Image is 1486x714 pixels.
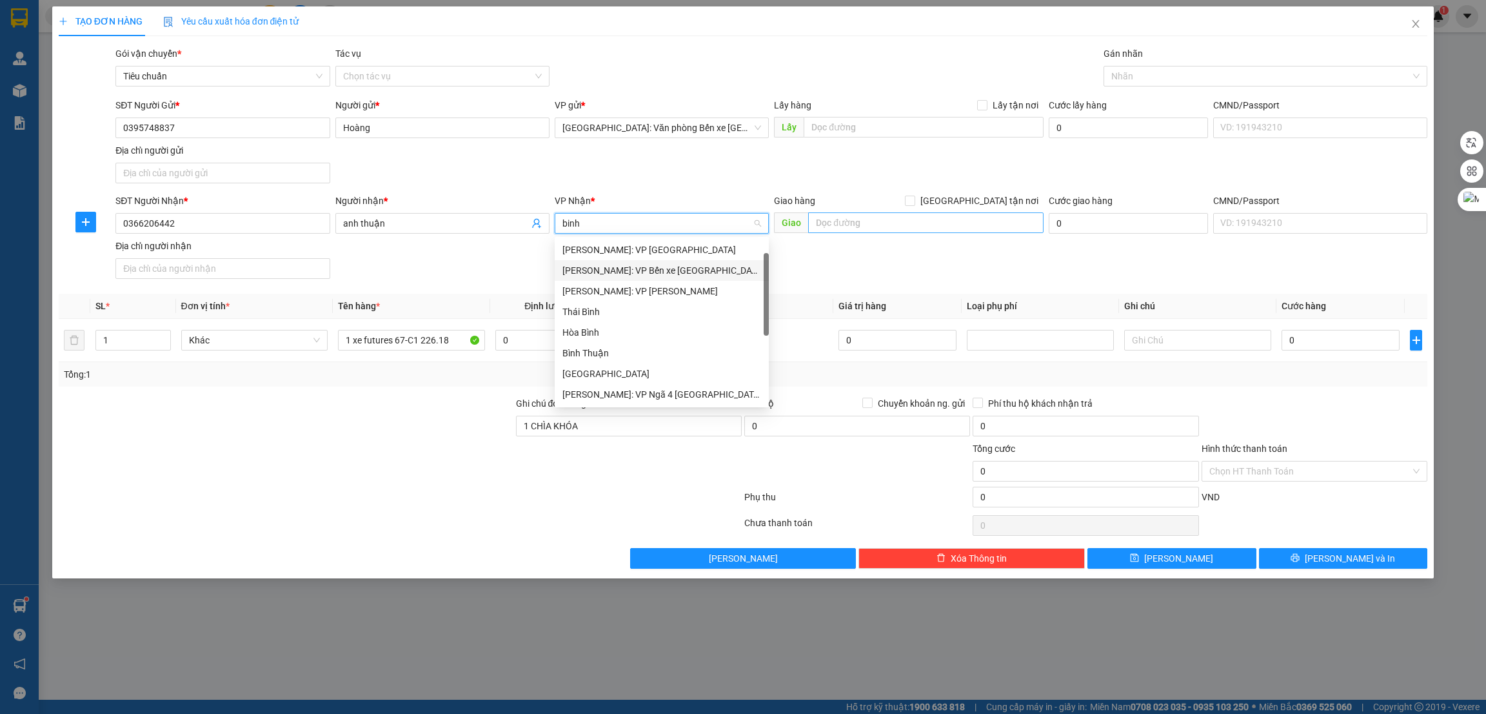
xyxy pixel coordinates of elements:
div: CMND/Passport [1213,194,1427,208]
span: Phí thu hộ khách nhận trả [983,396,1098,411]
span: Lấy hàng [774,100,811,110]
span: close [1411,19,1421,29]
th: Ghi chú [1119,294,1276,319]
label: Gán nhãn [1104,48,1143,59]
input: Cước lấy hàng [1049,117,1208,138]
div: [PERSON_NAME]: VP Ngã 4 [GEOGRAPHIC_DATA] [562,387,761,402]
span: Đơn vị tính [181,301,230,311]
input: Dọc đường [804,117,1043,138]
div: VP gửi [555,98,769,112]
div: [PERSON_NAME]: VP [PERSON_NAME] [562,284,761,298]
div: Hòa Bình [562,325,761,340]
button: [PERSON_NAME] [630,548,856,569]
span: [PERSON_NAME] [1144,551,1213,566]
div: Thái Bình [555,301,769,322]
button: plus [1410,330,1422,351]
span: Giao hàng [774,196,815,206]
button: plus [75,212,96,232]
span: user-add [531,218,542,229]
label: Cước giao hàng [1049,196,1113,206]
span: Lấy tận nơi [987,98,1044,112]
div: Hồ Chí Minh: VP Bến xe Miền Tây (Quận Bình Tân) [555,260,769,281]
span: Tổng cước [973,444,1015,454]
span: VP Nhận [555,196,591,206]
span: Hải Phòng: Văn phòng Bến xe Thượng Lý [562,118,761,138]
input: Cước giao hàng [1049,213,1208,234]
span: printer [1291,553,1300,564]
div: Bình Phước [555,363,769,384]
span: VND [1202,492,1220,502]
div: Hồ Chí Minh: VP Quận Tân Bình [555,240,769,260]
div: [PERSON_NAME]: VP [GEOGRAPHIC_DATA] [562,243,761,257]
div: [PERSON_NAME]: VP Bến xe [GEOGRAPHIC_DATA] ([GEOGRAPHIC_DATA]) [562,263,761,278]
div: Bình Thuận [555,343,769,363]
div: Thái Bình [562,305,761,319]
th: Loại phụ phí [962,294,1119,319]
div: SĐT Người Nhận [115,194,330,208]
div: CMND/Passport [1213,98,1427,112]
div: Phụ thu [743,490,971,513]
span: Xóa Thông tin [951,551,1007,566]
span: Cước hàng [1282,301,1326,311]
span: delete [936,553,946,564]
span: Gói vận chuyển [115,48,181,59]
button: printer[PERSON_NAME] và In [1259,548,1428,569]
div: [GEOGRAPHIC_DATA] [562,367,761,381]
span: Lấy [774,117,804,138]
div: Hồ Chí Minh: VP Bình Thạnh [555,281,769,301]
div: Chưa thanh toán [743,516,971,538]
button: delete [64,330,84,351]
input: Địa chỉ của người nhận [115,258,330,279]
span: [PERSON_NAME] [709,551,778,566]
span: [PERSON_NAME] và In [1305,551,1395,566]
button: Close [1398,6,1434,43]
span: Chuyển khoản ng. gửi [873,396,970,411]
div: SĐT Người Gửi [115,98,330,112]
span: Tên hàng [338,301,380,311]
img: icon [163,17,173,27]
div: Hồ Chí Minh: VP Ngã 4 Bình Phước [555,384,769,405]
button: save[PERSON_NAME] [1087,548,1256,569]
span: Giá trị hàng [838,301,886,311]
span: SL [95,301,106,311]
label: Hình thức thanh toán [1202,444,1287,454]
input: 0 [838,330,956,351]
label: Tác vụ [335,48,361,59]
input: Địa chỉ của người gửi [115,163,330,183]
span: plus [1411,335,1422,345]
div: Người gửi [335,98,550,112]
button: deleteXóa Thông tin [858,548,1084,569]
input: VD: Bàn, Ghế [338,330,485,351]
span: Thu Hộ [744,398,774,409]
div: Địa chỉ người gửi [115,143,330,158]
div: Bình Thuận [562,346,761,360]
label: Cước lấy hàng [1049,100,1107,110]
div: Địa chỉ người nhận [115,239,330,253]
div: Người nhận [335,194,550,208]
span: Yêu cầu xuất hóa đơn điện tử [163,16,299,26]
label: Ghi chú đơn hàng [516,398,587,409]
span: Tiêu chuẩn [123,66,322,86]
span: Giao [774,212,808,233]
span: plus [59,17,68,26]
div: Hòa Bình [555,322,769,343]
span: TẠO ĐƠN HÀNG [59,16,143,26]
span: [GEOGRAPHIC_DATA] tận nơi [915,194,1044,208]
span: Khác [189,331,321,350]
div: Tổng: 1 [64,367,573,382]
span: save [1130,553,1139,564]
input: Ghi chú đơn hàng [516,416,742,436]
input: Ghi Chú [1124,330,1271,351]
span: Định lượng [524,301,570,311]
input: Dọc đường [808,212,1043,233]
span: plus [76,217,95,227]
